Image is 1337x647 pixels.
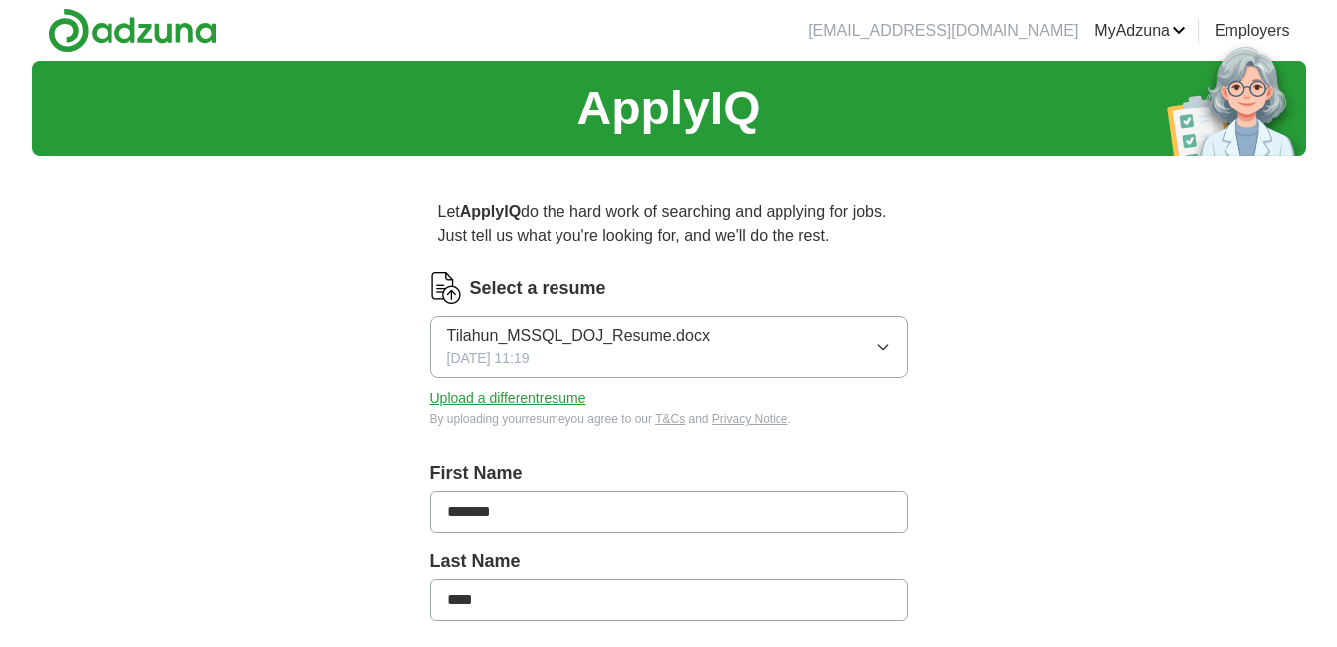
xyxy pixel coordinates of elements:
[470,275,606,302] label: Select a resume
[430,388,586,409] button: Upload a differentresume
[430,548,908,575] label: Last Name
[1094,19,1186,43] a: MyAdzuna
[808,19,1078,43] li: [EMAIL_ADDRESS][DOMAIN_NAME]
[712,412,788,426] a: Privacy Notice
[655,412,685,426] a: T&Cs
[430,460,908,487] label: First Name
[48,8,217,53] img: Adzuna logo
[430,272,462,304] img: CV Icon
[447,348,530,369] span: [DATE] 11:19
[447,324,710,348] span: Tilahun_MSSQL_DOJ_Resume.docx
[1215,19,1290,43] a: Employers
[430,316,908,378] button: Tilahun_MSSQL_DOJ_Resume.docx[DATE] 11:19
[576,73,760,144] h1: ApplyIQ
[430,410,908,428] div: By uploading your resume you agree to our and .
[460,203,521,220] strong: ApplyIQ
[430,192,908,256] p: Let do the hard work of searching and applying for jobs. Just tell us what you're looking for, an...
